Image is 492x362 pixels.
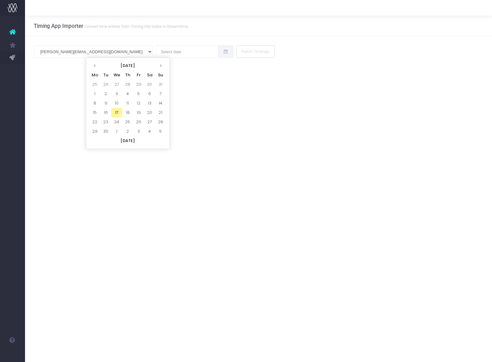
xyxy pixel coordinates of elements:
[122,70,133,80] th: Th
[155,127,166,136] td: 5
[8,349,17,359] img: images/default_profile_image.png
[111,89,122,99] td: 3
[89,136,166,145] th: [DATE]
[100,127,111,136] td: 30
[122,117,133,127] td: 25
[122,127,133,136] td: 2
[111,99,122,108] td: 10
[122,99,133,108] td: 11
[83,23,189,29] small: Convert time entries from Timing into todos in Streamtime.
[111,80,122,89] td: 27
[133,80,144,89] td: 29
[100,99,111,108] td: 9
[144,70,155,80] th: Sa
[89,80,100,89] td: 25
[144,127,155,136] td: 4
[111,127,122,136] td: 1
[144,99,155,108] td: 13
[100,80,111,89] td: 26
[122,108,133,117] td: 18
[155,108,166,117] td: 21
[133,99,144,108] td: 12
[89,99,100,108] td: 8
[133,117,144,127] td: 26
[89,70,100,80] th: Mo
[144,89,155,99] td: 6
[111,70,122,80] th: We
[100,89,111,99] td: 2
[133,89,144,99] td: 5
[133,108,144,117] td: 19
[89,89,100,99] td: 1
[144,117,155,127] td: 27
[155,80,166,89] td: 31
[100,108,111,117] td: 16
[111,117,122,127] td: 24
[122,80,133,89] td: 28
[100,61,155,70] th: [DATE]
[133,70,144,80] th: Fr
[34,23,189,29] h3: Timing App Importer
[100,70,111,80] th: Tu
[144,108,155,117] td: 20
[89,127,100,136] td: 29
[133,127,144,136] td: 3
[156,45,218,58] input: Select date
[236,45,275,58] button: Fetch Timings
[155,89,166,99] td: 7
[155,70,166,80] th: Su
[111,108,122,117] td: 17
[155,117,166,127] td: 28
[89,108,100,117] td: 15
[89,117,100,127] td: 22
[100,117,111,127] td: 23
[155,99,166,108] td: 14
[122,89,133,99] td: 4
[144,80,155,89] td: 30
